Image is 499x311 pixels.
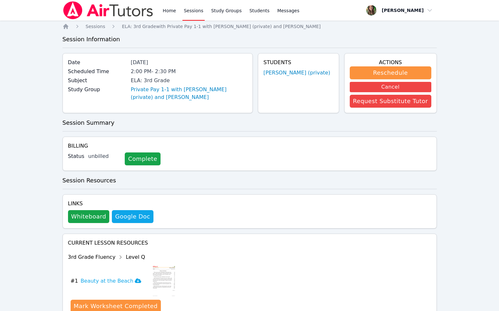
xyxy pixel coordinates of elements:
h3: Session Summary [63,118,437,127]
nav: Breadcrumb [63,23,437,30]
a: Sessions [86,23,105,30]
span: # 1 [71,277,78,285]
div: 3rd Grade Fluency Level Q [68,252,224,262]
div: [DATE] [131,59,247,66]
span: Messages [277,7,299,14]
button: Cancel [350,82,431,92]
div: unbilled [88,152,120,160]
h4: Actions [350,59,431,66]
h3: Beauty at the Beach [81,277,141,285]
h3: Session Information [63,35,437,44]
div: ELA: 3rd Grade [131,77,247,84]
a: ELA: 3rd Gradewith Private Pay 1-1 with [PERSON_NAME] (private) and [PERSON_NAME] [122,23,321,30]
label: Status [68,152,84,160]
a: Private Pay 1-1 with [PERSON_NAME] (private) and [PERSON_NAME] [131,86,247,101]
a: Google Doc [112,210,153,223]
h4: Students [263,59,333,66]
h3: Session Resources [63,176,437,185]
img: Air Tutors [63,1,154,19]
h4: Current Lesson Resources [68,239,431,247]
label: Study Group [68,86,127,93]
button: Whiteboard [68,210,110,223]
span: Sessions [86,24,105,29]
button: #1Beauty at the Beach [71,265,146,297]
h4: Links [68,200,153,208]
button: Request Substitute Tutor [350,95,431,108]
label: Date [68,59,127,66]
a: Complete [125,152,160,165]
span: ELA: 3rd Grade with Private Pay 1-1 with [PERSON_NAME] (private) and [PERSON_NAME] [122,24,321,29]
div: Mark Worksheet Completed [74,302,158,311]
h4: Billing [68,142,431,150]
div: 2:00 PM - 2:30 PM [131,68,247,75]
label: Scheduled Time [68,68,127,75]
label: Subject [68,77,127,84]
a: [PERSON_NAME] (private) [263,69,330,77]
button: Reschedule [350,66,431,79]
img: Beauty at the Beach [152,265,176,297]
